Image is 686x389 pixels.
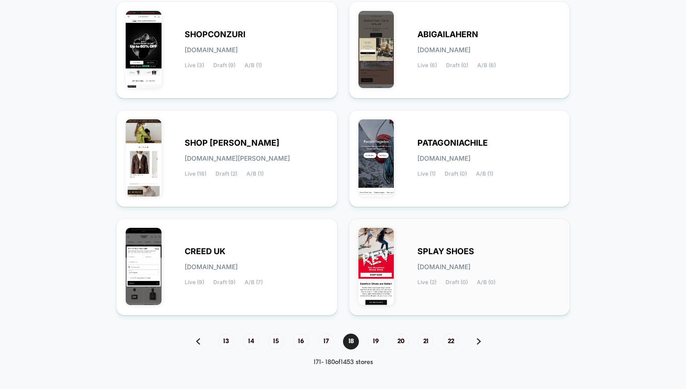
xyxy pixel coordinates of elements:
[185,62,204,69] span: Live (3)
[476,171,493,177] span: A/B (1)
[445,171,467,177] span: Draft (0)
[196,338,200,345] img: pagination back
[417,62,437,69] span: Live (6)
[358,228,394,305] img: SPLAY_SHOES
[318,334,334,350] span: 17
[126,11,162,88] img: SHOPCONZURI
[246,171,264,177] span: A/B (1)
[185,264,238,270] span: [DOMAIN_NAME]
[443,334,459,350] span: 22
[368,334,384,350] span: 19
[185,140,279,146] span: SHOP [PERSON_NAME]
[417,264,470,270] span: [DOMAIN_NAME]
[213,279,235,286] span: Draft (9)
[243,334,259,350] span: 14
[245,279,263,286] span: A/B (7)
[358,119,394,197] img: PATAGONIACHILE
[417,155,470,162] span: [DOMAIN_NAME]
[293,334,309,350] span: 16
[185,171,206,177] span: Live (18)
[477,62,496,69] span: A/B (6)
[477,279,495,286] span: A/B (0)
[417,47,470,53] span: [DOMAIN_NAME]
[187,359,499,366] div: 171 - 180 of 1453 stores
[417,171,436,177] span: Live (1)
[417,248,474,255] span: SPLAY SHOES
[245,62,262,69] span: A/B (1)
[268,334,284,350] span: 15
[417,279,436,286] span: Live (2)
[185,31,245,38] span: SHOPCONZURI
[185,248,225,255] span: CREED UK
[185,279,204,286] span: Live (9)
[446,62,468,69] span: Draft (0)
[126,228,162,305] img: CREED_UK
[418,334,434,350] span: 21
[185,47,238,53] span: [DOMAIN_NAME]
[213,62,235,69] span: Draft (9)
[216,171,237,177] span: Draft (2)
[185,155,290,162] span: [DOMAIN_NAME][PERSON_NAME]
[446,279,468,286] span: Draft (0)
[218,334,234,350] span: 13
[358,11,394,88] img: ABIGAILAHERN
[393,334,409,350] span: 20
[126,119,162,197] img: SHOP_DONNI
[343,334,359,350] span: 18
[477,338,481,345] img: pagination forward
[417,140,488,146] span: PATAGONIACHILE
[417,31,478,38] span: ABIGAILAHERN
